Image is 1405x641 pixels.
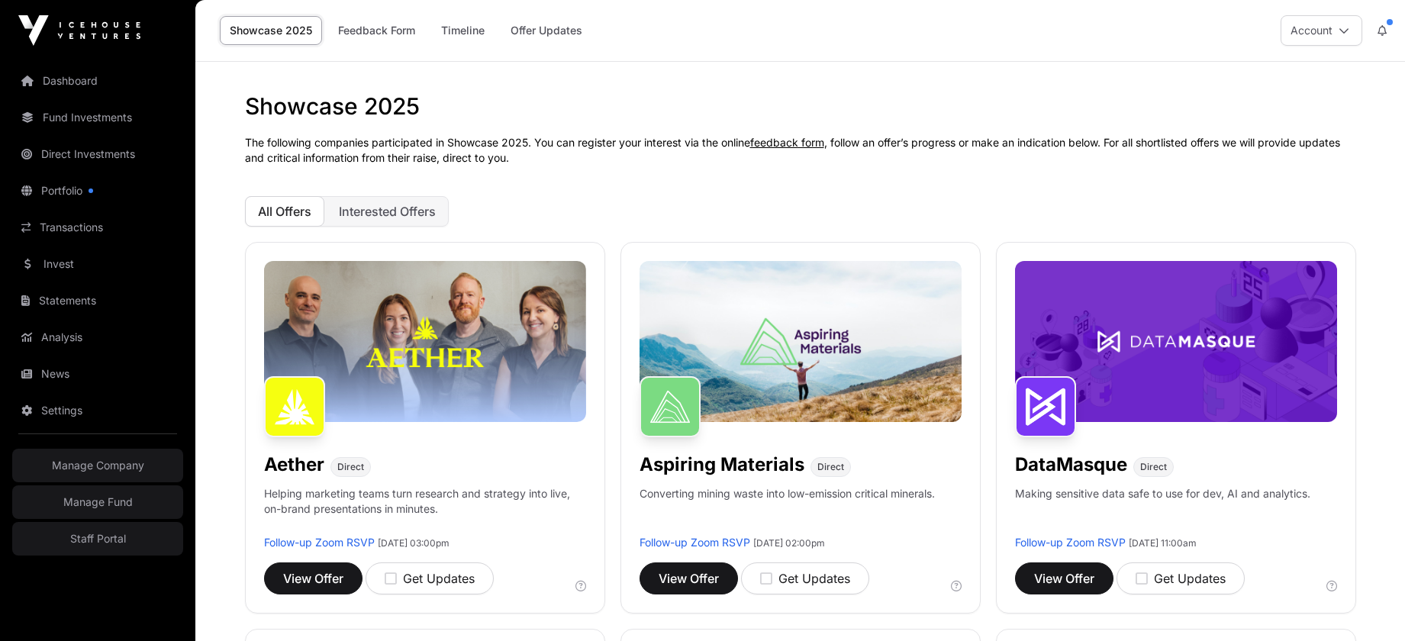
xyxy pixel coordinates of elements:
[339,204,436,219] span: Interested Offers
[12,485,183,519] a: Manage Fund
[264,261,586,422] img: Aether-Banner.jpg
[12,64,183,98] a: Dashboard
[750,136,824,149] a: feedback form
[264,453,324,477] h1: Aether
[1117,562,1245,594] button: Get Updates
[283,569,343,588] span: View Offer
[264,486,586,535] p: Helping marketing teams turn research and strategy into live, on-brand presentations in minutes.
[378,537,450,549] span: [DATE] 03:00pm
[1015,562,1113,594] button: View Offer
[12,522,183,556] a: Staff Portal
[640,486,935,535] p: Converting mining waste into low-emission critical minerals.
[640,536,750,549] a: Follow-up Zoom RSVP
[326,196,449,227] button: Interested Offers
[12,174,183,208] a: Portfolio
[12,247,183,281] a: Invest
[1034,569,1094,588] span: View Offer
[264,562,363,594] button: View Offer
[18,15,140,46] img: Icehouse Ventures Logo
[245,92,1356,120] h1: Showcase 2025
[12,211,183,244] a: Transactions
[640,453,804,477] h1: Aspiring Materials
[264,376,325,437] img: Aether
[1015,486,1310,535] p: Making sensitive data safe to use for dev, AI and analytics.
[1015,536,1126,549] a: Follow-up Zoom RSVP
[258,204,311,219] span: All Offers
[12,449,183,482] a: Manage Company
[337,461,364,473] span: Direct
[12,284,183,317] a: Statements
[501,16,592,45] a: Offer Updates
[12,357,183,391] a: News
[245,135,1356,166] p: The following companies participated in Showcase 2025. You can register your interest via the onl...
[640,261,962,422] img: Aspiring-Banner.jpg
[328,16,425,45] a: Feedback Form
[1015,453,1127,477] h1: DataMasque
[640,376,701,437] img: Aspiring Materials
[12,137,183,171] a: Direct Investments
[264,536,375,549] a: Follow-up Zoom RSVP
[12,101,183,134] a: Fund Investments
[220,16,322,45] a: Showcase 2025
[741,562,869,594] button: Get Updates
[385,569,475,588] div: Get Updates
[817,461,844,473] span: Direct
[760,569,850,588] div: Get Updates
[1015,376,1076,437] img: DataMasque
[245,196,324,227] button: All Offers
[1136,569,1226,588] div: Get Updates
[659,569,719,588] span: View Offer
[12,394,183,427] a: Settings
[1140,461,1167,473] span: Direct
[1281,15,1362,46] button: Account
[431,16,495,45] a: Timeline
[640,562,738,594] button: View Offer
[753,537,825,549] span: [DATE] 02:00pm
[1015,261,1337,422] img: DataMasque-Banner.jpg
[366,562,494,594] button: Get Updates
[12,320,183,354] a: Analysis
[1129,537,1197,549] span: [DATE] 11:00am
